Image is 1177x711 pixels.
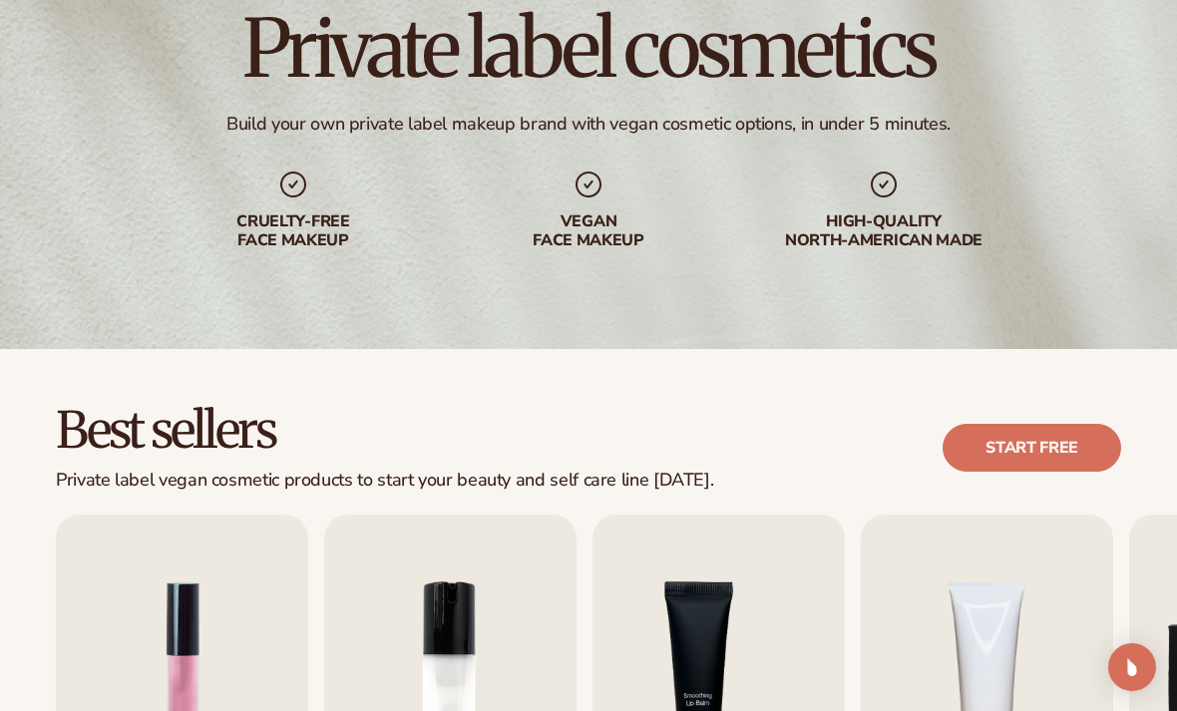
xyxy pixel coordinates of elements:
div: Vegan face makeup [461,212,716,250]
div: Cruelty-free face makeup [166,212,421,250]
div: High-quality North-american made [756,212,1011,250]
h2: Best sellers [56,405,713,458]
div: Private label vegan cosmetic products to start your beauty and self care line [DATE]. [56,470,713,492]
div: Open Intercom Messenger [1108,643,1156,691]
h1: Private label cosmetics [242,9,936,89]
div: Build your own private label makeup brand with vegan cosmetic options, in under 5 minutes. [226,113,951,136]
a: Start free [943,424,1121,472]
